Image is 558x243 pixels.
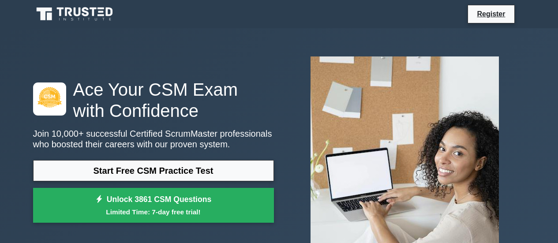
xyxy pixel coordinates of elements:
[33,160,274,181] a: Start Free CSM Practice Test
[33,128,274,150] p: Join 10,000+ successful Certified ScrumMaster professionals who boosted their careers with our pr...
[472,8,510,19] a: Register
[33,79,274,121] h1: Ace Your CSM Exam with Confidence
[33,188,274,223] a: Unlock 3861 CSM QuestionsLimited Time: 7-day free trial!
[44,207,263,217] small: Limited Time: 7-day free trial!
